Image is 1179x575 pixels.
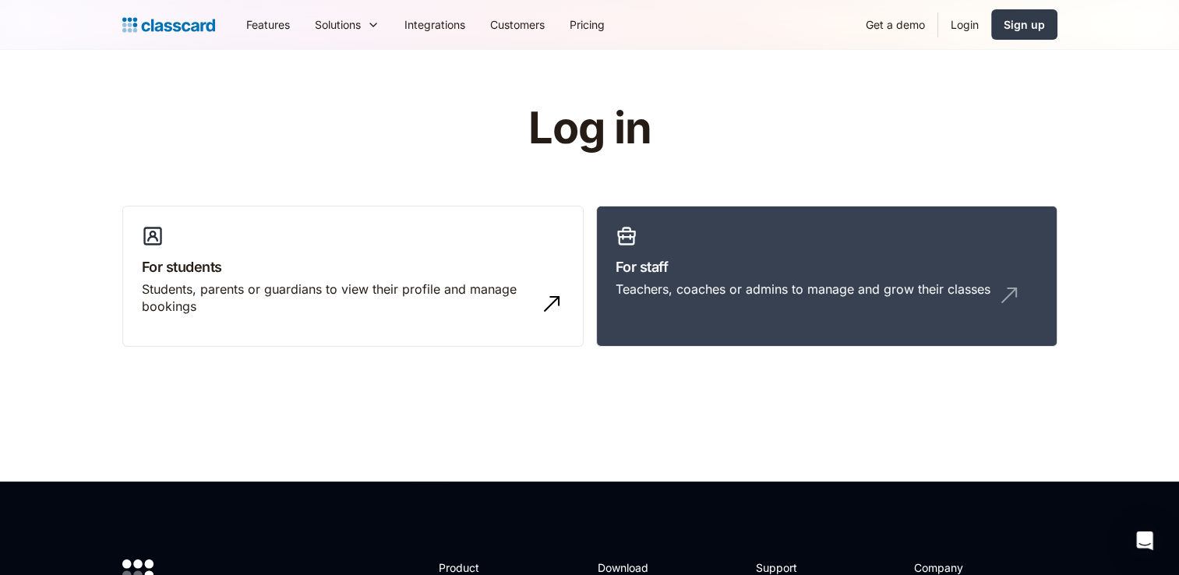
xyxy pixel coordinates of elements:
h1: Log in [342,104,837,153]
a: Pricing [557,7,617,42]
a: Get a demo [853,7,937,42]
a: Integrations [392,7,478,42]
div: Solutions [315,16,361,33]
a: Customers [478,7,557,42]
h3: For staff [616,256,1038,277]
a: For staffTeachers, coaches or admins to manage and grow their classes [596,206,1057,347]
div: Solutions [302,7,392,42]
a: Features [234,7,302,42]
div: Students, parents or guardians to view their profile and manage bookings [142,280,533,316]
h3: For students [142,256,564,277]
div: Teachers, coaches or admins to manage and grow their classes [616,280,990,298]
div: Open Intercom Messenger [1126,522,1163,559]
div: Sign up [1004,16,1045,33]
a: Sign up [991,9,1057,40]
a: Login [938,7,991,42]
a: home [122,14,215,36]
a: For studentsStudents, parents or guardians to view their profile and manage bookings [122,206,584,347]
